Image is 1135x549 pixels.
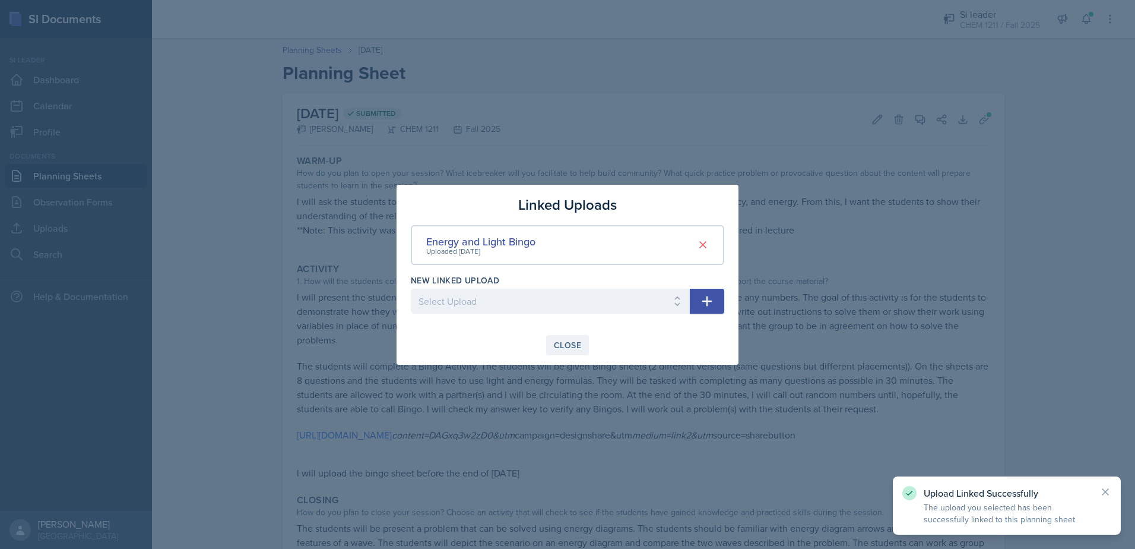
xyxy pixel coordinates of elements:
[411,274,499,286] label: New Linked Upload
[924,487,1090,499] p: Upload Linked Successfully
[546,335,589,355] button: Close
[554,340,581,350] div: Close
[518,194,617,216] h3: Linked Uploads
[426,246,535,257] div: Uploaded [DATE]
[426,234,535,250] div: Energy and Light Bingo
[924,501,1090,525] p: The upload you selected has been successfully linked to this planning sheet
